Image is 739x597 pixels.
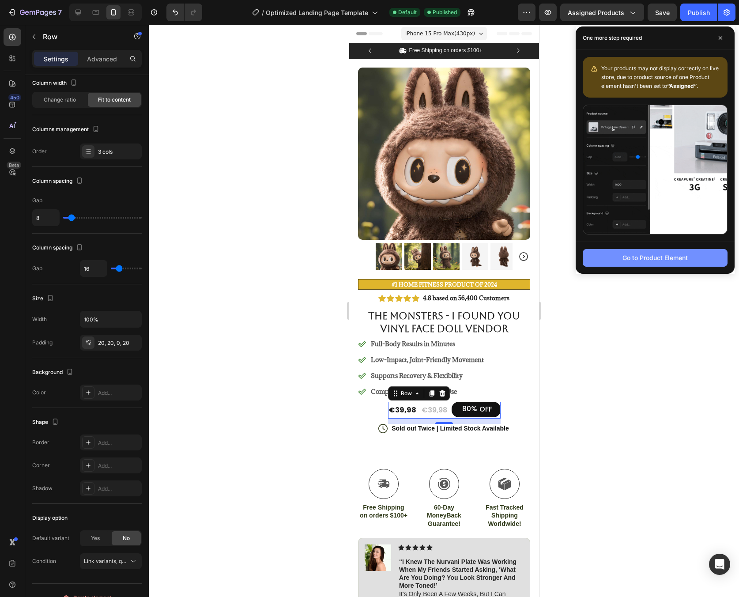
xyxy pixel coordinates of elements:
[601,65,719,89] span: Your products may not display correctly on live store, due to product source of one Product eleme...
[58,7,62,18] p: 7
[433,8,457,16] span: Published
[560,4,644,21] button: Assigned Products
[43,31,118,42] p: Row
[709,554,730,575] div: Open Intercom Messenger
[33,210,59,226] input: Auto
[50,533,167,565] strong: “i knew the nurvani plate was working when my friends started asking, ‘what are you doing? you lo...
[32,416,60,428] div: Shape
[32,147,47,155] div: Order
[98,439,140,447] div: Add...
[84,558,214,564] span: Link variants, quantity <br> between same products
[87,54,117,64] p: Advanced
[32,124,101,136] div: Columns management
[349,25,539,597] iframe: Design area
[32,242,85,254] div: Column spacing
[80,311,141,327] input: Auto
[98,339,140,347] div: 20, 20, 0, 20
[583,249,728,267] button: Go to Product Element
[32,438,49,446] div: Border
[123,534,130,542] span: No
[32,175,85,187] div: Column spacing
[32,367,75,378] div: Background
[32,389,46,397] div: Color
[32,264,42,272] div: Gap
[166,4,202,21] div: Undo/Redo
[32,557,56,565] div: Condition
[32,77,79,89] div: Column width
[32,293,56,305] div: Size
[32,315,47,323] div: Width
[262,8,264,17] span: /
[98,96,131,104] span: Fit to content
[568,8,624,17] span: Assigned Products
[44,96,76,104] span: Change ratio
[398,8,417,16] span: Default
[4,4,66,21] button: 7
[583,34,642,42] p: One more step required
[98,389,140,397] div: Add...
[266,8,368,17] span: Optimized Landing Page Template
[98,148,140,156] div: 3 cols
[8,94,21,101] div: 450
[91,534,100,542] span: Yes
[98,462,140,470] div: Add...
[680,4,717,21] button: Publish
[667,83,697,89] b: “Assigned”
[32,484,53,492] div: Shadow
[44,54,68,64] p: Settings
[32,514,68,522] div: Display option
[688,8,710,17] div: Publish
[648,4,677,21] button: Save
[80,553,142,569] button: Link variants, quantity <br> between same products
[80,261,107,276] input: Auto
[7,162,21,169] div: Beta
[32,196,42,204] div: Gap
[32,534,69,542] div: Default variant
[98,485,140,493] div: Add...
[655,9,670,16] span: Save
[32,461,50,469] div: Corner
[622,253,688,262] div: Go to Product Element
[32,339,53,347] div: Padding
